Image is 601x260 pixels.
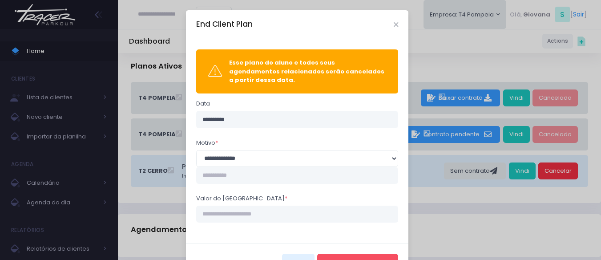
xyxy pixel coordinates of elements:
h5: End Client Plan [196,19,253,30]
label: Valor do [GEOGRAPHIC_DATA] [196,194,287,203]
label: Motivo [196,138,218,147]
div: Esse plano do aluno e todos seus agendamentos relacionados serão cancelados a partir dessa data. [229,58,386,85]
label: Data [196,99,210,108]
button: Close [394,22,398,27]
